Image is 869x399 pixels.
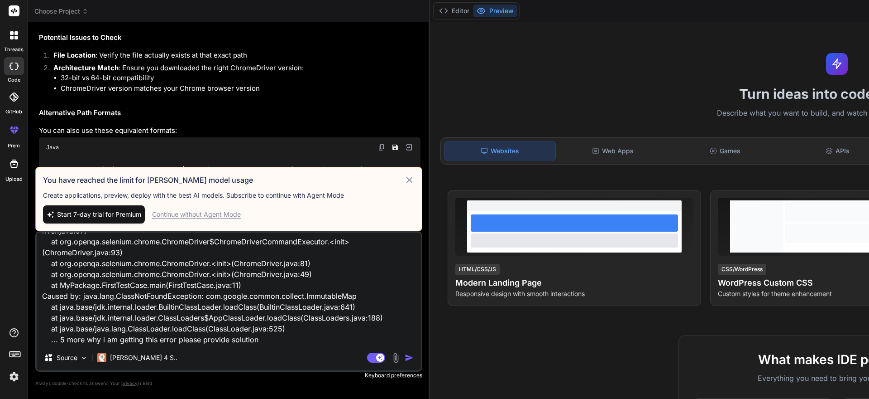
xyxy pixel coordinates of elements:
p: [PERSON_NAME] 4 S.. [110,353,177,362]
button: Save file [389,141,401,154]
img: icon [405,353,414,362]
img: Claude 4 Sonnet [97,353,106,362]
img: Open in Browser [405,143,413,151]
p: You can also use these equivalent formats: [39,126,420,136]
button: Preview [473,5,517,17]
div: Continue without Agent Mode [152,210,241,219]
h3: You have reached the limit for [PERSON_NAME] model usage [43,175,404,185]
strong: Architecture Match [53,63,119,72]
div: Games [670,141,780,161]
img: attachment [391,353,401,363]
p: Create applications, preview, deploy with the best AI models. Subscribe to continue with Agent Mode [43,191,415,200]
h4: Modern Landing Page [455,277,693,289]
strong: File Location [53,51,95,59]
img: settings [6,369,22,384]
textarea: Exception in thread "main" java.lang.NoClassDefFoundError: com/google/common/collect/ImmutableMap... [37,233,421,345]
button: Start 7-day trial for Premium [43,205,145,224]
li: ChromeDriver version matches your Chrome browser version [61,83,420,94]
p: Keyboard preferences [35,372,422,379]
img: copy [378,144,385,151]
span: privacy [121,380,138,386]
h2: Alternative Path Formats [39,108,420,118]
p: Always double-check its answers. Your in Bind [35,379,422,388]
div: Websites [444,141,556,161]
span: Java [46,144,59,151]
label: Upload [5,175,23,183]
p: Responsive design with smooth interactions [455,289,693,298]
span: Choose Project [34,7,88,16]
img: Pick Models [80,354,88,362]
span: Start 7-day trial for Premium [57,210,141,219]
label: prem [8,142,20,150]
li: : Verify the file actually exists at that exact path [46,50,420,63]
div: HTML/CSS/JS [455,264,500,275]
li: 32-bit vs 64-bit compatibility [61,73,420,83]
span: "D:/chromedriver_win32/chromedriver.exe" [279,165,424,173]
div: Web Apps [558,141,668,161]
span: "webdriver.chrome.driver" [185,165,275,173]
li: : Ensure you downloaded the right ChromeDriver version: [46,63,420,94]
label: code [8,76,20,84]
p: Source [57,353,77,362]
button: Editor [435,5,473,17]
h2: Potential Issues to Check [39,33,420,43]
label: GitHub [5,108,22,116]
div: CSS/WordPress [718,264,766,275]
label: threads [4,46,24,54]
